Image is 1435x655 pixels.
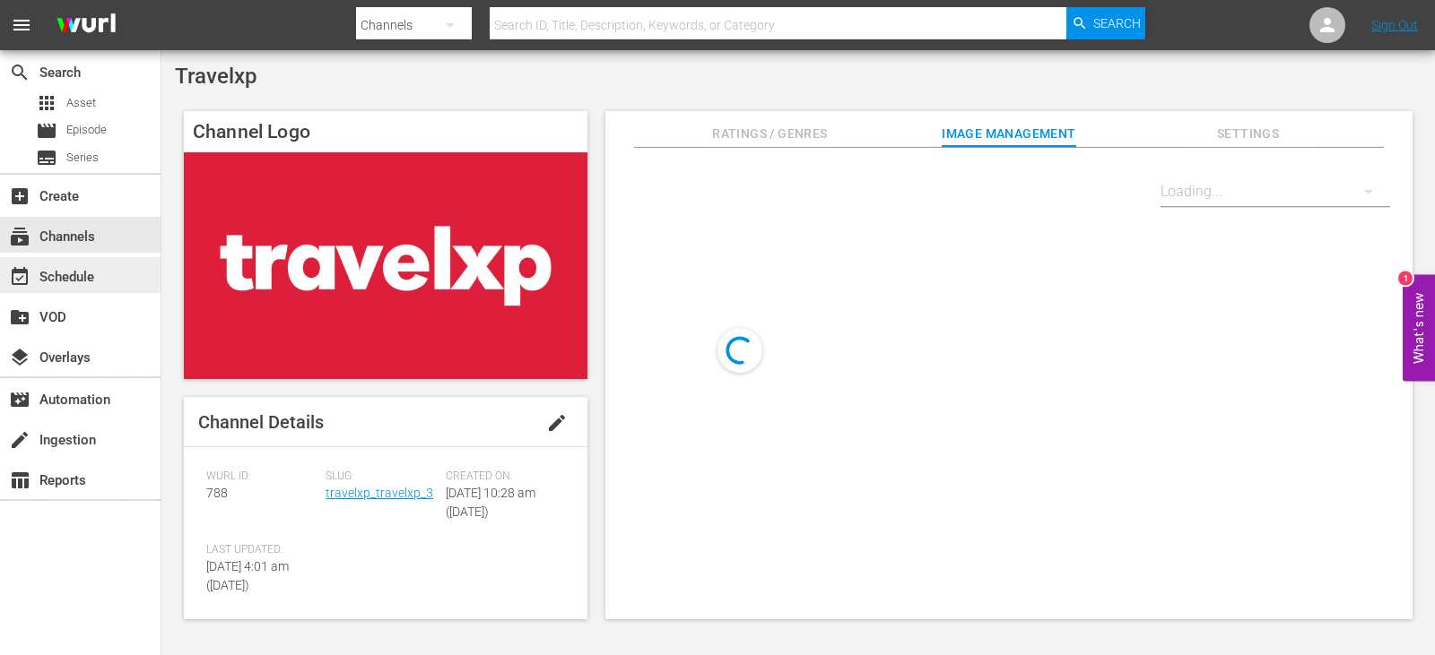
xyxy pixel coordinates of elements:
span: Asset [66,94,96,112]
span: Created On: [446,470,556,484]
span: Episode [66,121,107,139]
span: Channel Details [198,411,324,433]
div: 1 [1398,271,1413,285]
span: Channels [9,226,30,247]
span: Overlays [9,347,30,368]
span: Image Management [942,123,1076,145]
button: Open Feedback Widget [1403,274,1435,381]
span: Series [66,149,99,167]
span: 788 [206,486,228,500]
span: Asset [36,92,57,114]
span: Search [1093,7,1141,39]
span: [DATE] 10:28 am ([DATE]) [446,486,535,519]
span: [DATE] 4:01 am ([DATE]) [206,559,289,592]
span: Wurl ID: [206,470,317,484]
button: Search [1066,7,1145,39]
span: Slug: [326,470,436,484]
span: Schedule [9,266,30,288]
span: Settings [1181,123,1316,145]
span: Automation [9,389,30,410]
button: edit [535,401,578,444]
span: Ingestion [9,429,30,451]
a: Sign Out [1371,18,1418,32]
img: ans4CAIJ8jUAAAAAAAAAAAAAAAAAAAAAAAAgQb4GAAAAAAAAAAAAAAAAAAAAAAAAJMjXAAAAAAAAAAAAAAAAAAAAAAAAgAT5G... [43,4,129,47]
span: Travelxp [175,64,257,89]
span: VOD [9,306,30,328]
span: menu [11,14,32,36]
a: travelxp_travelxp_3 [326,486,433,500]
span: edit [546,412,568,434]
span: Ratings / Genres [702,123,837,145]
span: Search [9,62,30,83]
span: Reports [9,470,30,491]
span: Last Updated: [206,543,317,557]
h4: Channel Logo [184,111,587,152]
span: Create [9,185,30,207]
span: Series [36,147,57,168]
span: Episode [36,120,57,142]
img: Travelxp [184,152,587,379]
